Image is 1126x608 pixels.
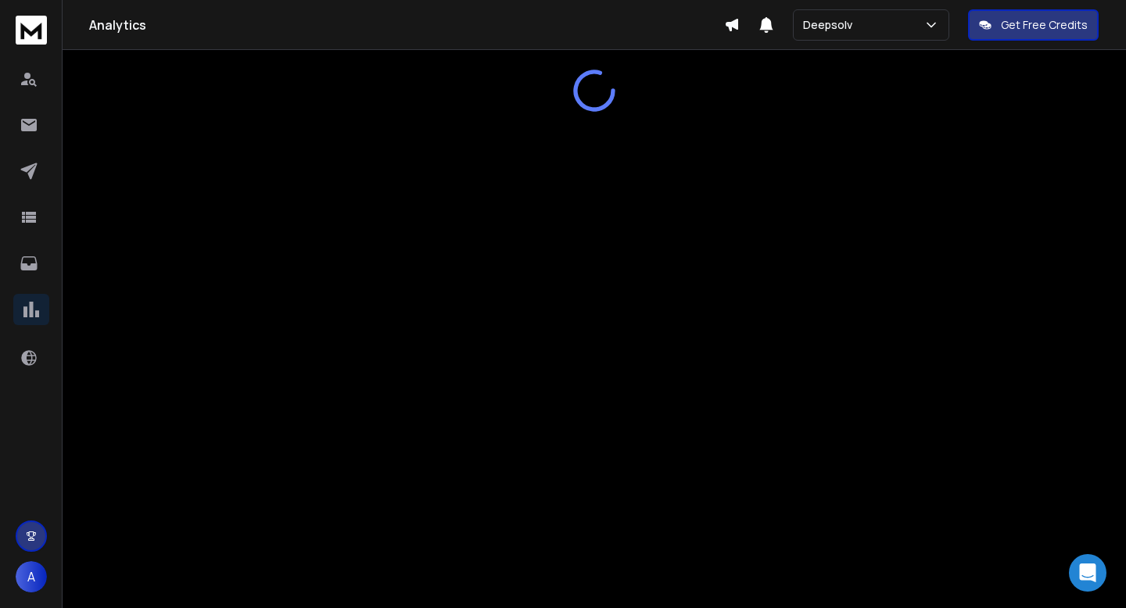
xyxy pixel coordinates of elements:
button: A [16,561,47,592]
button: Get Free Credits [968,9,1099,41]
img: logo [16,16,47,45]
h1: Analytics [89,16,724,34]
div: Open Intercom Messenger [1069,554,1106,592]
p: Get Free Credits [1001,17,1088,33]
p: Deepsolv [803,17,859,33]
